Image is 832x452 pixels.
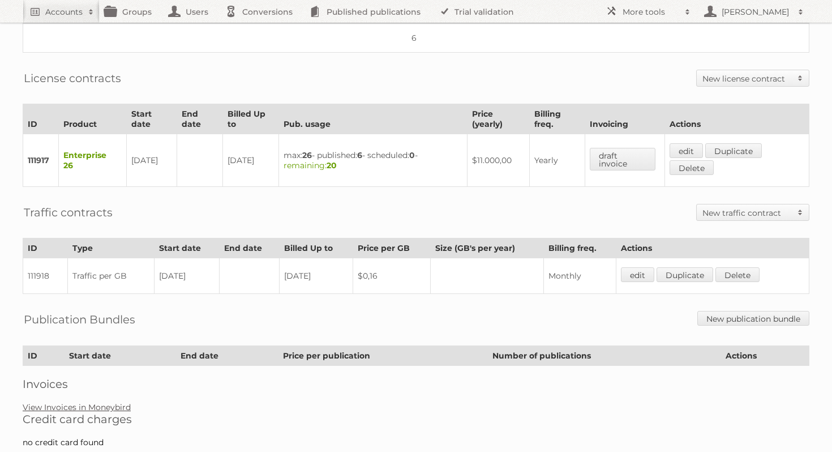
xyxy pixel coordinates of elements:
[177,104,222,134] th: End date
[126,134,177,187] td: [DATE]
[697,70,809,86] a: New license contract
[543,258,616,294] td: Monthly
[23,238,68,258] th: ID
[302,150,312,160] strong: 26
[24,311,135,328] h2: Publication Bundles
[279,104,467,134] th: Pub. usage
[657,267,713,282] a: Duplicate
[719,6,792,18] h2: [PERSON_NAME]
[715,267,760,282] a: Delete
[279,238,353,258] th: Billed Up to
[23,104,59,134] th: ID
[23,377,809,391] h2: Invoices
[543,238,616,258] th: Billing freq.
[353,258,431,294] td: $0,16
[327,160,337,170] strong: 20
[176,346,278,366] th: End date
[792,70,809,86] span: Toggle
[529,104,585,134] th: Billing freq.
[126,104,177,134] th: Start date
[278,346,487,366] th: Price per publication
[621,267,654,282] a: edit
[702,207,792,219] h2: New traffic contract
[155,258,220,294] td: [DATE]
[279,134,467,187] td: max: - published: - scheduled: -
[65,346,176,366] th: Start date
[616,238,809,258] th: Actions
[623,6,679,18] h2: More tools
[222,134,279,187] td: [DATE]
[705,143,762,158] a: Duplicate
[670,160,714,175] a: Delete
[467,104,529,134] th: Price (yearly)
[431,238,543,258] th: Size (GB's per year)
[23,402,131,412] a: View Invoices in Moneybird
[702,73,792,84] h2: New license contract
[155,238,220,258] th: Start date
[59,134,127,187] td: Enterprise 26
[23,258,68,294] td: 111918
[670,143,703,158] a: edit
[59,104,127,134] th: Product
[24,70,121,87] h2: License contracts
[409,150,415,160] strong: 0
[664,104,809,134] th: Actions
[23,346,65,366] th: ID
[279,258,353,294] td: [DATE]
[23,24,809,53] td: 6
[585,104,664,134] th: Invoicing
[24,204,113,221] h2: Traffic contracts
[23,134,59,187] td: 111917
[467,134,529,187] td: $11.000,00
[792,204,809,220] span: Toggle
[68,258,155,294] td: Traffic per GB
[353,238,431,258] th: Price per GB
[23,412,809,426] h2: Credit card charges
[219,238,279,258] th: End date
[697,204,809,220] a: New traffic contract
[68,238,155,258] th: Type
[529,134,585,187] td: Yearly
[487,346,721,366] th: Number of publications
[357,150,362,160] strong: 6
[590,148,655,170] a: draft invoice
[222,104,279,134] th: Billed Up to
[284,160,337,170] span: remaining:
[697,311,809,326] a: New publication bundle
[721,346,809,366] th: Actions
[45,6,83,18] h2: Accounts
